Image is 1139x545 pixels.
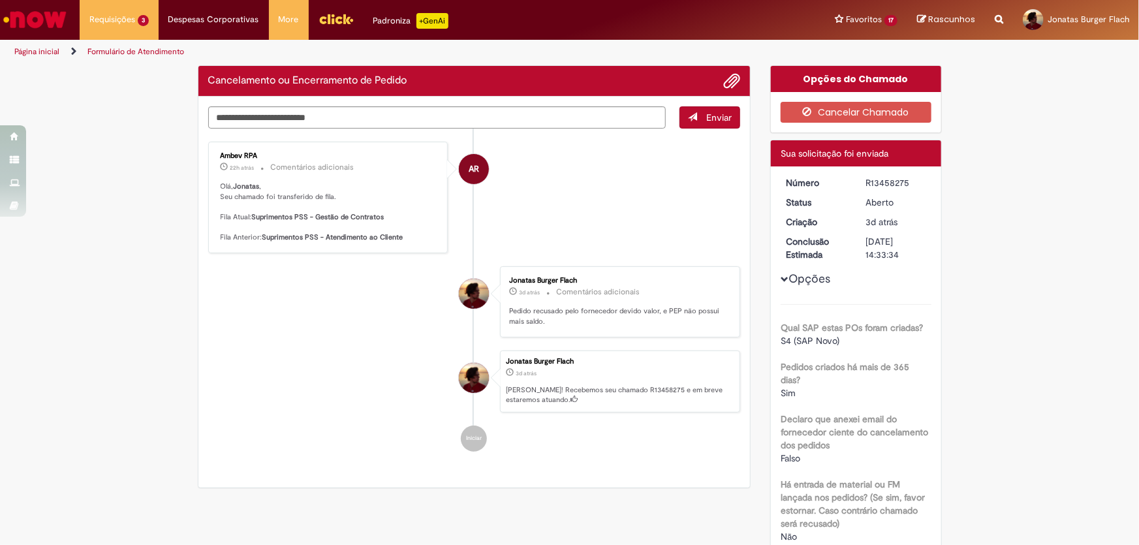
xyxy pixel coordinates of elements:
button: Cancelar Chamado [781,102,931,123]
div: Jonatas Burger Flach [459,363,489,393]
b: Declaro que anexei email do fornecedor ciente do cancelamento dos pedidos [781,413,928,451]
span: Favoritos [846,13,882,26]
span: Despesas Corporativas [168,13,259,26]
span: S4 (SAP Novo) [781,335,839,347]
dt: Criação [776,215,856,228]
textarea: Digite sua mensagem aqui... [208,106,666,129]
span: More [279,13,299,26]
div: Aberto [866,196,927,209]
small: Comentários adicionais [271,162,354,173]
span: Não [781,531,797,542]
div: Padroniza [373,13,448,29]
span: Jonatas Burger Flach [1048,14,1129,25]
li: Jonatas Burger Flach [208,350,741,413]
a: Rascunhos [917,14,975,26]
b: Qual SAP estas POs foram criadas? [781,322,923,334]
span: Enviar [706,112,732,123]
b: Pedidos criados há mais de 365 dias? [781,361,909,386]
ul: Histórico de tíquete [208,129,741,465]
span: Falso [781,452,800,464]
p: [PERSON_NAME]! Recebemos seu chamado R13458275 e em breve estaremos atuando. [506,385,733,405]
span: Sim [781,387,796,399]
b: Jonatas [234,181,260,191]
p: Pedido recusado pelo fornecedor devido valor, e PEP não possui mais saldo. [509,306,726,326]
span: 3d atrás [866,216,898,228]
p: Olá, , Seu chamado foi transferido de fila. Fila Atual: Fila Anterior: [221,181,438,243]
span: 22h atrás [230,164,255,172]
b: Suprimentos PSS - Atendimento ao Cliente [262,232,403,242]
img: click_logo_yellow_360x200.png [319,9,354,29]
small: Comentários adicionais [556,287,640,298]
span: 3d atrás [516,369,537,377]
p: +GenAi [416,13,448,29]
a: Página inicial [14,46,59,57]
span: Rascunhos [928,13,975,25]
div: Ambev RPA [459,154,489,184]
span: Requisições [89,13,135,26]
span: Sua solicitação foi enviada [781,148,888,159]
button: Enviar [679,106,740,129]
div: Jonatas Burger Flach [509,277,726,285]
img: ServiceNow [1,7,69,33]
dt: Status [776,196,856,209]
b: Suprimentos PSS - Gestão de Contratos [252,212,384,222]
a: Formulário de Atendimento [87,46,184,57]
span: 3 [138,15,149,26]
div: Jonatas Burger Flach [506,358,733,366]
span: 17 [884,15,897,26]
div: [DATE] 14:33:34 [866,235,927,261]
ul: Trilhas de página [10,40,749,64]
dt: Conclusão Estimada [776,235,856,261]
time: 29/08/2025 16:28:14 [230,164,255,172]
b: Há entrada de material ou FM lançada nos pedidos? (Se sim, favor estornar. Caso contrário chamado... [781,478,925,529]
div: R13458275 [866,176,927,189]
time: 28/08/2025 14:33:29 [866,216,898,228]
div: Jonatas Burger Flach [459,279,489,309]
div: Ambev RPA [221,152,438,160]
button: Adicionar anexos [723,72,740,89]
dt: Número [776,176,856,189]
span: 3d atrás [519,288,540,296]
time: 28/08/2025 14:33:55 [519,288,540,296]
h2: Cancelamento ou Encerramento de Pedido Histórico de tíquete [208,75,407,87]
div: 28/08/2025 14:33:29 [866,215,927,228]
time: 28/08/2025 14:33:29 [516,369,537,377]
div: Opções do Chamado [771,66,941,92]
span: AR [469,153,479,185]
